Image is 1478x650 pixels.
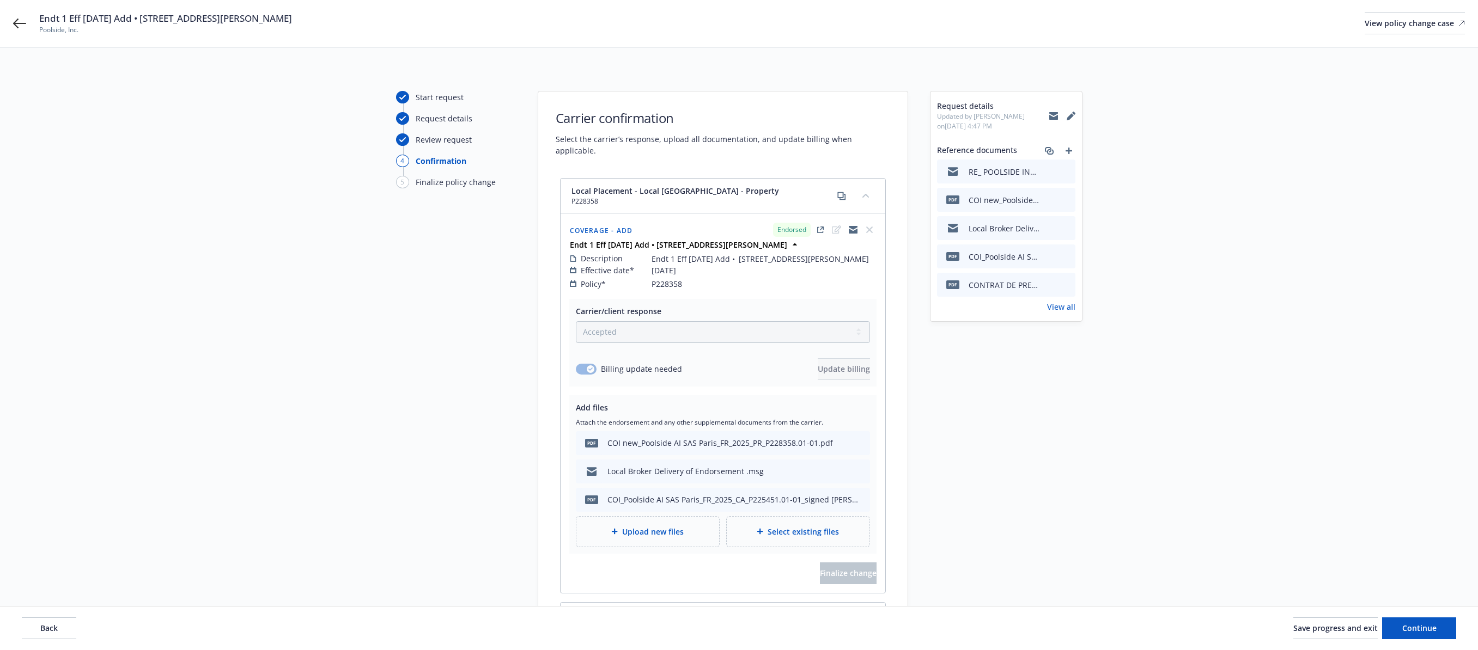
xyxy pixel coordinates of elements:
[1044,223,1053,234] button: download file
[857,187,874,204] button: collapse content
[652,278,682,290] span: P228358
[1061,251,1071,262] button: preview file
[1047,301,1075,312] a: View all
[22,617,76,639] button: Back
[726,516,870,547] div: Select existing files
[847,223,860,236] a: copyLogging
[1061,279,1071,291] button: preview file
[396,176,409,188] div: 5
[39,25,292,35] span: Poolside, Inc.
[1061,223,1071,234] button: preview file
[1044,279,1053,291] button: download file
[814,223,827,236] a: external
[570,226,633,235] span: Coverage - Add
[969,194,1039,206] div: COI new_Poolside AI SAS Paris_FR_2025_PR_P228358.01-01.pdf
[1402,623,1437,633] span: Continue
[561,603,885,637] div: Foreign Package57CPKBE4734copycollapse content
[830,223,843,236] span: edit
[1365,13,1465,34] a: View policy change case
[818,358,870,380] button: Update billing
[585,495,598,504] span: pdf
[863,223,876,236] span: close
[581,253,623,264] span: Description
[39,12,292,25] span: Endt 1 Eff [DATE] Add • [STREET_ADDRESS][PERSON_NAME]
[607,437,833,449] div: COI new_Poolside AI SAS Paris_FR_2025_PR_P228358.01-01.pdf
[1044,194,1053,206] button: download file
[937,100,1049,112] span: Request details
[581,278,606,290] span: Policy*
[1043,144,1056,157] a: associate
[571,185,779,197] span: Local Placement - Local [GEOGRAPHIC_DATA] - Property
[561,179,885,213] div: Local Placement - Local [GEOGRAPHIC_DATA] - PropertyP228358copycollapse content
[768,526,839,537] span: Select existing files
[652,265,676,276] span: [DATE]
[820,562,877,584] button: Finalize change
[576,516,720,547] div: Upload new files
[946,252,959,260] span: pdf
[576,306,661,316] span: Carrier/client response
[652,253,869,265] span: Endt 1 Eff [DATE] Add • [STREET_ADDRESS][PERSON_NAME]
[1293,623,1378,633] span: Save progress and exit
[622,526,684,537] span: Upload new files
[585,439,598,447] span: pdf
[416,176,496,188] div: Finalize policy change
[556,133,890,156] span: Select the carrier’s response, upload all documentation, and update billing when applicable.
[607,465,764,477] div: Local Broker Delivery of Endorsement .msg
[581,265,634,276] span: Effective date*
[937,112,1049,131] span: Updated by [PERSON_NAME] on [DATE] 4:47 PM
[601,363,682,375] span: Billing update needed
[946,280,959,289] span: pdf
[818,364,870,374] span: Update billing
[556,109,890,127] h1: Carrier confirmation
[1062,144,1075,157] a: add
[969,279,1039,291] div: CONTRAT DE PRESTATION DE SERVICES POOLSIDE vDEF (202509101646).pdf
[969,166,1039,177] div: RE_ POOLSIDE INC - Add French Location - Please RUSH Certificate.msg
[1293,617,1378,639] button: Save progress and exit
[937,144,1017,157] span: Reference documents
[969,251,1039,262] div: COI_Poolside AI SAS Paris_FR_2025_CA_P225451.01-01_signed [PERSON_NAME].pdf
[1061,166,1071,177] button: preview file
[416,91,464,103] div: Start request
[1382,617,1456,639] button: Continue
[1044,166,1053,177] button: download file
[777,225,806,235] span: Endorsed
[576,402,608,413] span: Add files
[946,195,959,204] span: pdf
[969,223,1039,234] div: Local Broker Delivery of Endorsement .msg
[820,568,877,578] span: Finalize change
[1044,251,1053,262] button: download file
[570,240,787,250] strong: Endt 1 Eff [DATE] Add • [STREET_ADDRESS][PERSON_NAME]
[416,155,466,167] div: Confirmation
[576,418,870,427] span: Attach the endorsement and any other supplemental documents from the carrier.
[1061,194,1071,206] button: preview file
[607,494,861,505] div: COI_Poolside AI SAS Paris_FR_2025_CA_P225451.01-01_signed [PERSON_NAME].pdf
[396,155,409,167] div: 4
[571,197,779,206] span: P228358
[835,189,848,203] a: copy
[416,134,472,145] div: Review request
[416,113,472,124] div: Request details
[40,623,58,633] span: Back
